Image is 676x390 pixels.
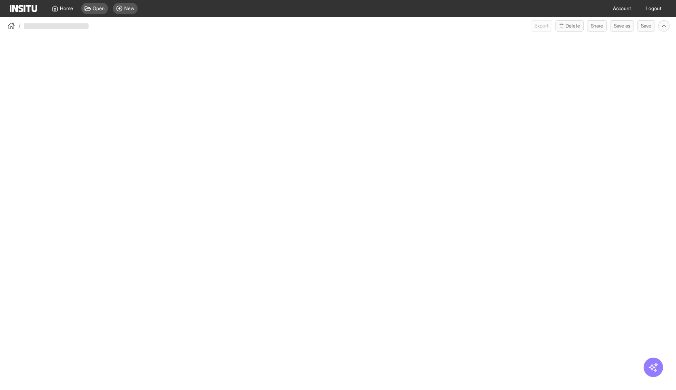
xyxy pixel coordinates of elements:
span: Home [60,5,73,12]
img: Logo [10,5,37,12]
button: Save [637,20,655,32]
button: / [6,21,21,31]
span: Open [93,5,105,12]
span: Can currently only export from Insights reports. [531,20,552,32]
span: New [124,5,134,12]
button: Delete [555,20,584,32]
button: Export [531,20,552,32]
button: Save as [610,20,634,32]
button: Share [587,20,607,32]
span: / [19,22,21,30]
